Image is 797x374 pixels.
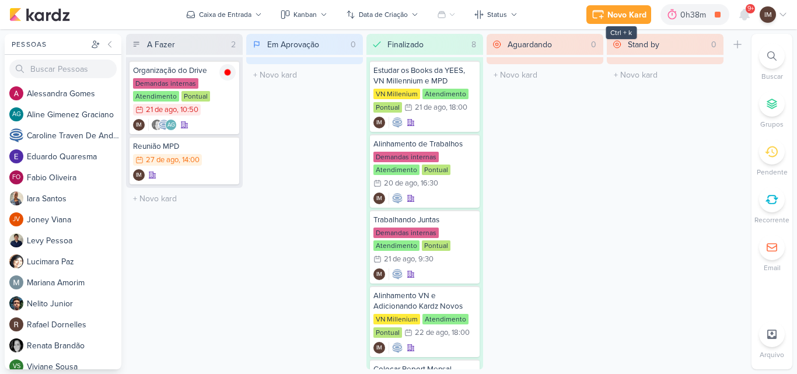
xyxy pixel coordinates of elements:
[373,314,420,324] div: VN Millenium
[764,9,772,20] p: IM
[181,91,210,102] div: Pontual
[9,39,89,50] div: Pessoas
[586,5,651,24] button: Novo Kard
[165,119,177,131] div: Aline Gimenez Graciano
[27,109,121,121] div: A l i n e G i m e n e z G r a c i a n o
[373,193,385,204] div: Criador(a): Isabella Machado Guimarães
[422,165,450,175] div: Pontual
[376,345,382,351] p: IM
[754,215,789,225] p: Recorrente
[391,342,403,354] img: Caroline Traven De Andrade
[389,268,403,280] div: Colaboradores: Caroline Traven De Andrade
[13,216,20,223] p: JV
[9,317,23,331] img: Rafael Dornelles
[446,104,467,111] div: , 18:00
[9,233,23,247] img: Levy Pessoa
[760,119,784,130] p: Grupos
[9,107,23,121] div: Aline Gimenez Graciano
[249,67,361,83] input: + Novo kard
[9,128,23,142] img: Caroline Traven De Andrade
[27,88,121,100] div: A l e s s a n d r a G o m e s
[764,263,781,273] p: Email
[489,67,601,83] input: + Novo kard
[422,240,450,251] div: Pontual
[146,106,177,114] div: 21 de ago
[9,191,23,205] img: Iara Santos
[373,117,385,128] div: Isabella Machado Guimarães
[9,296,23,310] img: Nelito Junior
[376,272,382,278] p: IM
[9,254,23,268] img: Lucimara Paz
[167,123,175,128] p: AG
[9,149,23,163] img: Eduardo Quaresma
[373,342,385,354] div: Criador(a): Isabella Machado Guimarães
[757,167,788,177] p: Pendente
[606,26,637,39] div: Ctrl + k
[9,338,23,352] img: Renata Brandão
[373,268,385,280] div: Isabella Machado Guimarães
[373,342,385,354] div: Isabella Machado Guimarães
[384,180,417,187] div: 20 de ago
[133,141,236,152] div: Reunião MPD
[27,340,121,352] div: R e n a t a B r a n d ã o
[9,359,23,373] div: Viviane Sousa
[9,212,23,226] div: Joney Viana
[415,329,448,337] div: 22 de ago
[707,39,721,51] div: 0
[133,119,145,131] div: Criador(a): Isabella Machado Guimarães
[27,298,121,310] div: N e l i t o J u n i o r
[373,65,476,86] div: Estudar os Books da YEES, VN Millennium e MPD
[128,190,240,207] input: + Novo kard
[373,327,402,338] div: Pontual
[133,65,236,76] div: Organização do Drive
[760,6,776,23] div: Isabella Machado Guimarães
[384,256,415,263] div: 21 de ago
[27,214,121,226] div: J o n e y V i a n a
[27,130,121,142] div: C a r o l i n e T r a v e n D e A n d r a d e
[148,119,177,131] div: Colaboradores: Renata Brandão, Caroline Traven De Andrade, Aline Gimenez Graciano
[373,117,385,128] div: Criador(a): Isabella Machado Guimarães
[27,235,121,247] div: L e v y P e s s o a
[9,170,23,184] div: Fabio Oliveira
[373,215,476,225] div: Trabalhando Juntas
[146,156,179,164] div: 27 de ago
[389,193,403,204] div: Colaboradores: Caroline Traven De Andrade
[27,361,121,373] div: V i v i a n e S o u s a
[760,349,784,360] p: Arquivo
[27,151,121,163] div: E d u a r d o Q u a r e s m a
[12,174,20,181] p: FO
[376,120,382,126] p: IM
[373,240,420,251] div: Atendimento
[136,123,142,128] p: IM
[389,117,403,128] div: Colaboradores: Caroline Traven De Andrade
[417,180,438,187] div: , 16:30
[391,268,403,280] img: Caroline Traven De Andrade
[151,119,163,131] img: Renata Brandão
[680,9,709,21] div: 0h38m
[373,152,439,162] div: Demandas internas
[133,169,145,181] div: Isabella Machado Guimarães
[415,104,446,111] div: 21 de ago
[373,268,385,280] div: Criador(a): Isabella Machado Guimarães
[389,342,403,354] div: Colaboradores: Caroline Traven De Andrade
[12,111,21,118] p: AG
[448,329,470,337] div: , 18:00
[415,256,434,263] div: , 9:30
[373,89,420,99] div: VN Millenium
[376,196,382,202] p: IM
[422,89,469,99] div: Atendimento
[373,139,476,149] div: Alinhamento de Trabalhos
[391,193,403,204] img: Caroline Traven De Andrade
[346,39,361,51] div: 0
[133,169,145,181] div: Criador(a): Isabella Machado Guimarães
[27,256,121,268] div: L u c i m a r a P a z
[373,165,420,175] div: Atendimento
[27,193,121,205] div: I a r a S a n t o s
[9,60,117,78] input: Buscar Pessoas
[373,193,385,204] div: Isabella Machado Guimarães
[9,275,23,289] img: Mariana Amorim
[467,39,481,51] div: 8
[747,4,754,13] span: 9+
[27,319,121,331] div: R a f a e l D o r n e l l e s
[158,119,170,131] img: Caroline Traven De Andrade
